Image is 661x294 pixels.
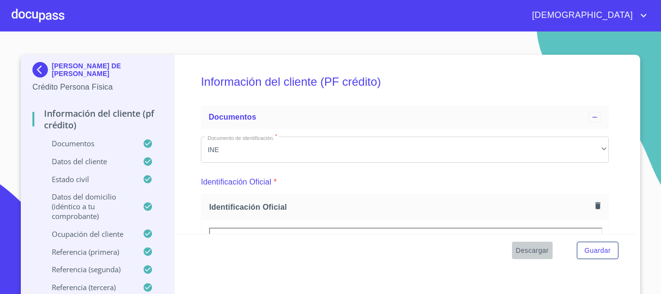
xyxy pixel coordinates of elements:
[525,8,649,23] button: account of current user
[32,62,163,81] div: [PERSON_NAME] DE [PERSON_NAME]
[525,8,638,23] span: [DEMOGRAPHIC_DATA]
[209,202,591,212] span: Identificación Oficial
[201,137,609,163] div: INE
[201,106,609,129] div: Documentos
[201,62,609,102] h5: Información del cliente (PF crédito)
[577,242,618,260] button: Guardar
[32,108,163,131] p: Información del cliente (PF crédito)
[585,245,611,257] span: Guardar
[32,247,143,257] p: Referencia (primera)
[32,264,143,274] p: Referencia (segunda)
[201,176,271,188] p: Identificación Oficial
[32,192,143,221] p: Datos del domicilio (idéntico a tu comprobante)
[512,242,553,260] button: Descargar
[516,245,549,257] span: Descargar
[32,282,143,292] p: Referencia (tercera)
[32,156,143,166] p: Datos del cliente
[52,62,163,77] p: [PERSON_NAME] DE [PERSON_NAME]
[32,62,52,77] img: Docupass spot blue
[209,113,256,121] span: Documentos
[32,229,143,239] p: Ocupación del Cliente
[32,81,163,93] p: Crédito Persona Física
[32,139,143,148] p: Documentos
[32,174,143,184] p: Estado Civil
